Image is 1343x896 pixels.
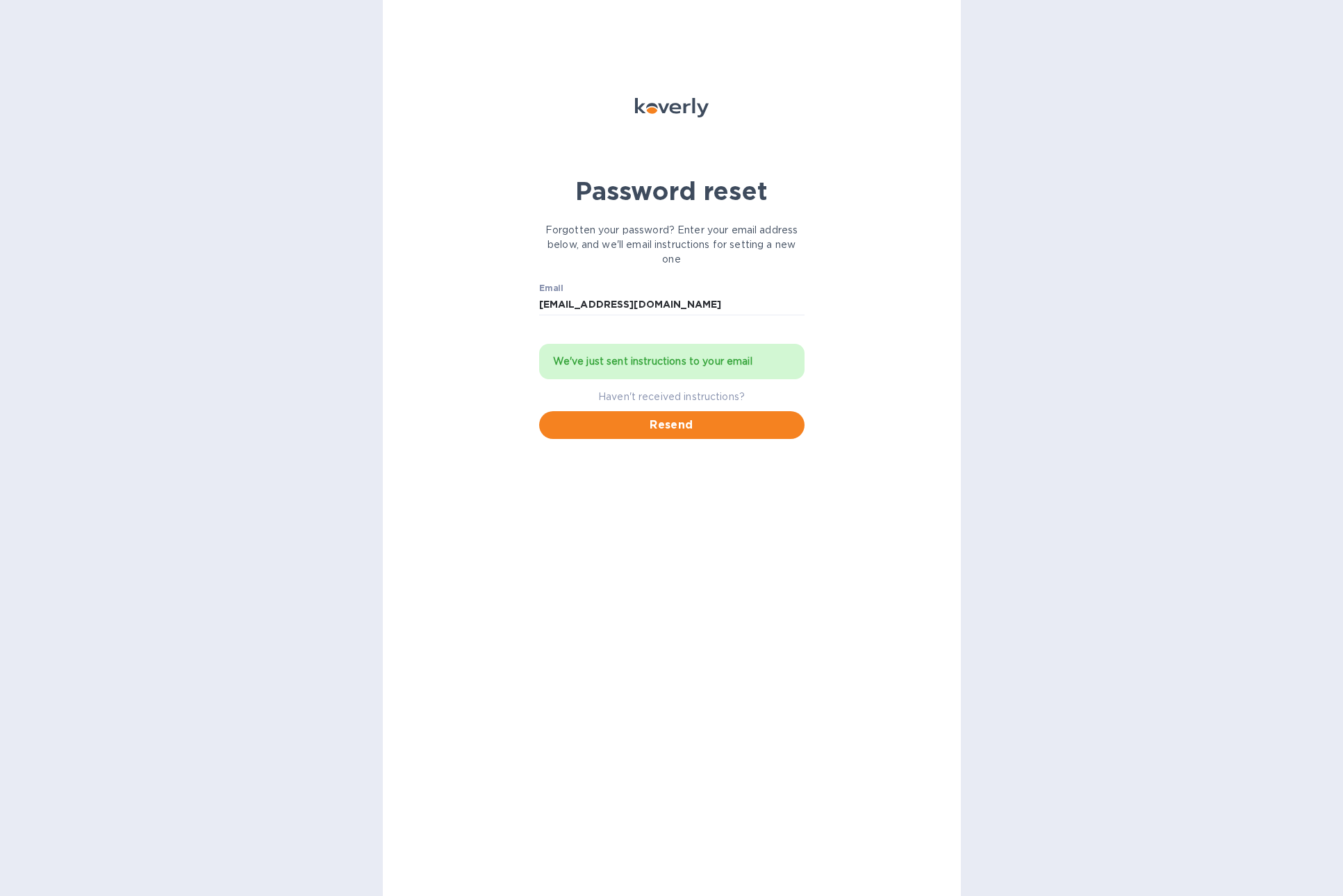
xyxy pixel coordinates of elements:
[539,285,563,293] label: Email
[553,349,791,374] div: We've just sent instructions to your email
[539,294,805,315] input: Email
[539,411,805,439] button: Resend
[575,176,768,206] b: Password reset
[539,223,805,267] p: Forgotten your password? Enter your email address below, and we'll email instructions for setting...
[539,390,805,404] p: Haven't received instructions?
[550,417,793,433] span: Resend
[635,98,709,117] img: Koverly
